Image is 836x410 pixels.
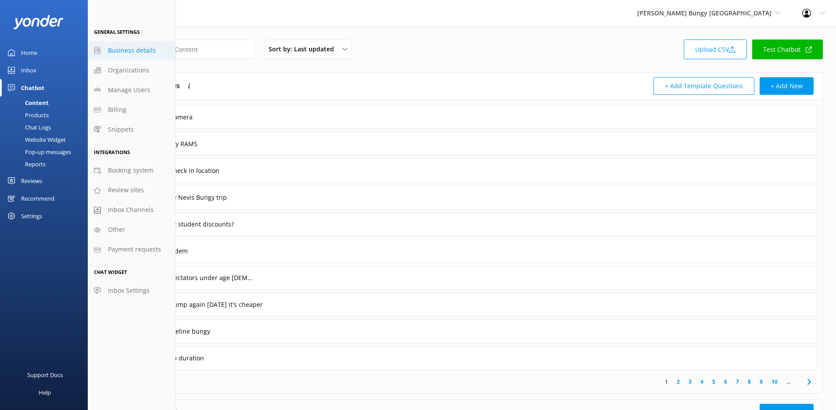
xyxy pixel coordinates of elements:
a: Booking system [88,161,176,180]
a: Inbox Settings [88,281,176,301]
div: Help [39,384,51,401]
a: 6 [720,378,732,386]
span: Sort by: Last updated [269,44,339,54]
span: Inbox Settings [108,286,150,295]
span: Inbox Channels [108,205,154,215]
div: Recommend [21,190,54,207]
a: Manage Users [88,80,176,100]
span: Booking system [108,165,154,175]
a: 4 [696,378,708,386]
a: Products [5,109,88,121]
button: + Add Template Questions [653,77,754,95]
div: Support Docs [27,366,63,384]
a: Chat Logs [5,121,88,133]
span: Organizations [108,65,149,75]
span: Review sites [108,185,144,195]
a: 3 [684,378,696,386]
span: General Settings [94,29,140,35]
div: Inbox [21,61,36,79]
a: 9 [755,378,767,386]
a: Business details [88,41,176,61]
a: 10 [767,378,782,386]
a: 8 [743,378,755,386]
a: Website Widget [5,133,88,146]
div: Products [5,109,49,121]
button: + Add New [760,77,814,95]
div: Content [5,97,49,109]
span: Business details [108,46,156,55]
a: 7 [732,378,743,386]
a: Billing [88,100,176,120]
a: Inbox Channels [88,200,176,220]
span: Snippets [108,125,134,134]
a: Reports [5,158,88,170]
a: Test Chatbot [752,40,823,59]
span: Payment requests [108,245,161,254]
img: yonder-white-logo.png [13,15,64,29]
span: ... [782,378,795,386]
a: Upload CSV [684,40,747,59]
span: Integrations [94,149,130,155]
a: Content [5,97,88,109]
a: 2 [672,378,684,386]
div: Chat Logs [5,121,51,133]
a: Pop-up messages [5,146,88,158]
div: Website Widget [5,133,66,146]
a: Review sites [88,180,176,200]
span: Chat Widget [94,269,127,275]
div: Reports [5,158,46,170]
a: Other [88,220,176,240]
span: Other [108,225,125,234]
a: Snippets [88,120,176,140]
div: Settings [21,207,42,225]
div: Reviews [21,172,42,190]
a: 1 [660,378,672,386]
div: Chatbot [21,79,44,97]
input: Search all Chatbot Content [101,40,255,59]
a: Organizations [88,61,176,80]
span: [PERSON_NAME] Bungy [GEOGRAPHIC_DATA] [637,9,771,17]
div: Home [21,44,37,61]
div: Pop-up messages [5,146,71,158]
a: Payment requests [88,240,176,259]
a: 5 [708,378,720,386]
span: Billing [108,105,126,115]
span: Manage Users [108,85,150,95]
